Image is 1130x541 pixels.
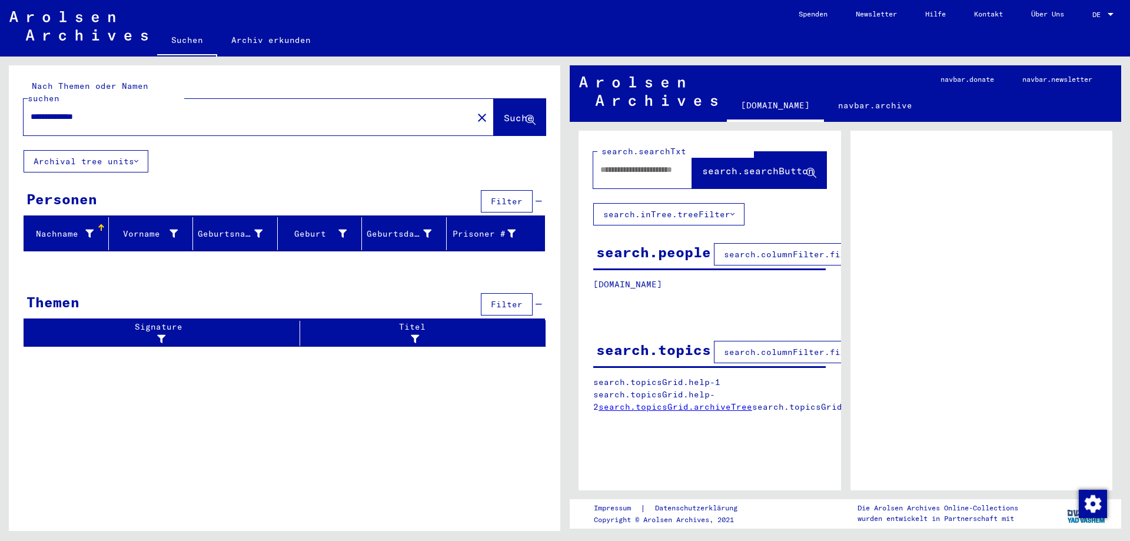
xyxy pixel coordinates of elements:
div: search.topics [596,339,711,360]
mat-label: search.searchTxt [601,146,686,157]
span: Suche [504,112,533,124]
mat-header-cell: Vorname [109,217,194,250]
div: Geburt‏ [282,224,362,243]
div: Vorname [114,228,178,240]
button: Filter [481,293,533,316]
div: Geburt‏ [282,228,347,240]
button: search.inTree.treeFilter [593,203,745,225]
span: search.searchButton [702,165,814,177]
span: search.columnFilter.filter [724,347,861,357]
a: navbar.donate [926,65,1008,94]
div: Nachname [29,224,108,243]
div: Personen [26,188,97,210]
div: search.people [596,241,711,263]
mat-header-cell: Geburt‏ [278,217,363,250]
a: Suchen [157,26,217,57]
button: search.columnFilter.filter [714,341,871,363]
button: Archival tree units [24,150,148,172]
mat-header-cell: Prisoner # [447,217,545,250]
a: navbar.archive [824,91,926,120]
mat-label: Nach Themen oder Namen suchen [28,81,148,104]
mat-icon: close [475,111,489,125]
span: Filter [491,196,523,207]
img: Zustimmung ändern [1079,490,1107,518]
div: Prisoner # [451,228,516,240]
a: navbar.newsletter [1008,65,1106,94]
button: search.columnFilter.filter [714,243,871,265]
img: Arolsen_neg.svg [9,11,148,41]
span: search.columnFilter.filter [724,249,861,260]
div: Geburtsname [198,228,262,240]
img: yv_logo.png [1065,499,1109,528]
div: Themen [26,291,79,313]
div: Geburtsdatum [367,228,431,240]
div: Nachname [29,228,94,240]
mat-header-cell: Nachname [24,217,109,250]
a: [DOMAIN_NAME] [727,91,824,122]
button: Suche [494,99,546,135]
p: [DOMAIN_NAME] [593,278,826,291]
p: Die Arolsen Archives Online-Collections [858,503,1018,513]
a: Archiv erkunden [217,26,325,54]
mat-header-cell: Geburtsdatum [362,217,447,250]
span: DE [1092,11,1105,19]
button: Clear [470,105,494,129]
div: Titel [305,321,522,346]
mat-header-cell: Geburtsname [193,217,278,250]
button: search.searchButton [692,152,826,188]
a: search.topicsGrid.archiveTree [599,401,752,412]
div: | [594,502,752,515]
div: Vorname [114,224,193,243]
span: Filter [491,299,523,310]
a: Impressum [594,502,640,515]
p: Copyright © Arolsen Archives, 2021 [594,515,752,525]
div: Titel [305,321,534,346]
a: Datenschutzerklärung [646,502,752,515]
div: Signature [29,321,303,346]
div: Geburtsdatum [367,224,446,243]
div: Signature [29,321,291,346]
button: Filter [481,190,533,213]
p: wurden entwickelt in Partnerschaft mit [858,513,1018,524]
div: Geburtsname [198,224,277,243]
p: search.topicsGrid.help-1 search.topicsGrid.help-2 search.topicsGrid.manually. [593,376,826,413]
img: Arolsen_neg.svg [579,77,717,106]
div: Prisoner # [451,224,531,243]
